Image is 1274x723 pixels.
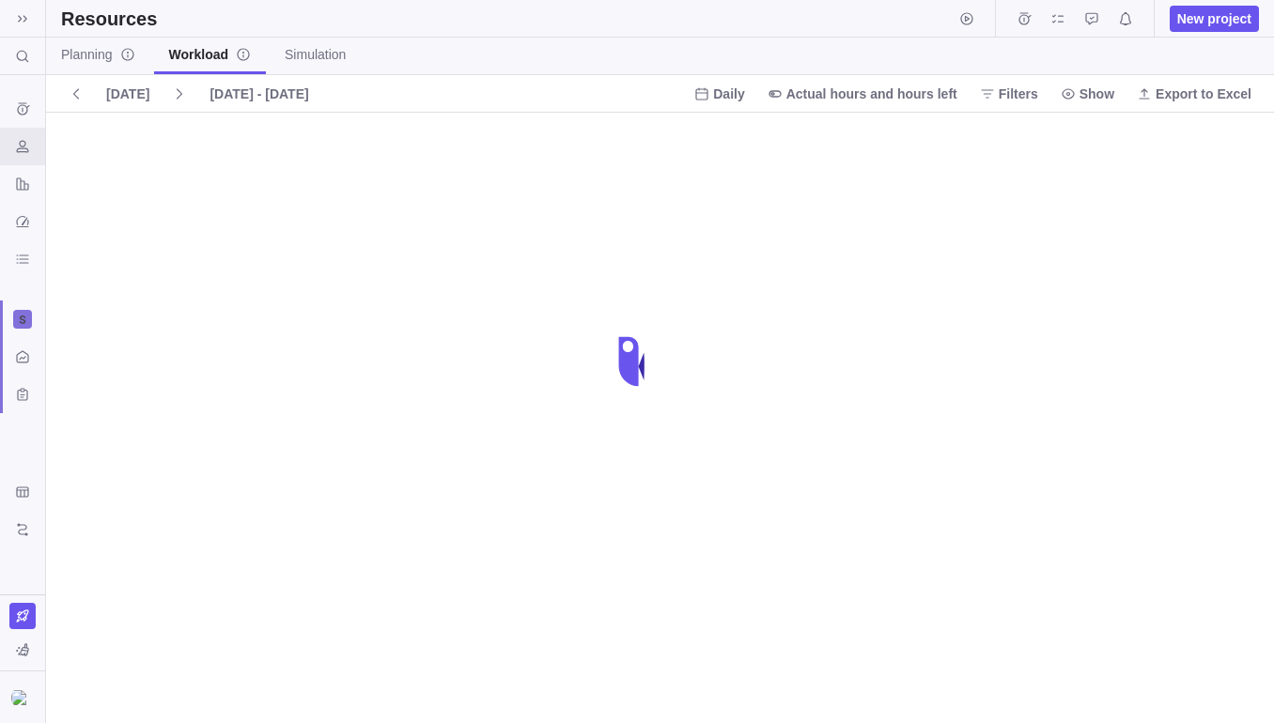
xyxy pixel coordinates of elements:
span: Approval requests [1079,6,1105,32]
span: Start timer [954,6,980,32]
div: loading [599,324,675,399]
a: Upgrade now (Trial ends in 11 days) [9,603,36,629]
span: [DATE] [99,81,157,107]
span: Filters [999,85,1038,103]
a: My assignments [1045,14,1071,29]
span: Show [1053,81,1122,107]
span: Daily [687,81,752,107]
a: Workloadinfo-description [154,38,267,74]
svg: info-description [236,47,251,62]
span: My assignments [1045,6,1071,32]
span: Daily [713,85,744,103]
span: Export to Excel [1129,81,1259,107]
span: New project [1170,6,1259,32]
a: Simulation [270,38,361,74]
span: Actual hours and hours left [760,81,965,107]
span: Actual hours and hours left [786,85,957,103]
img: Show [11,690,34,705]
span: Show [1080,85,1114,103]
div: Connie McKissack [11,686,34,709]
a: Time logs [1011,14,1037,29]
span: You are currently using sample data to explore and understand Birdview better. [8,637,38,663]
a: Approval requests [1079,14,1105,29]
span: New project [1177,9,1251,28]
h2: Resources [61,6,157,32]
span: [DATE] [106,85,149,103]
span: Filters [972,81,1046,107]
span: [DATE] - [DATE] [210,85,308,103]
span: Notifications [1112,6,1139,32]
span: Workload [169,45,252,64]
span: Planning [61,45,135,64]
a: Planninginfo-description [46,38,150,74]
svg: info-description [120,47,135,62]
span: [DATE] - [DATE] [202,81,316,107]
span: Export to Excel [1156,85,1251,103]
span: Time logs [1011,6,1037,32]
a: Notifications [1112,14,1139,29]
span: Simulation [285,45,346,64]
